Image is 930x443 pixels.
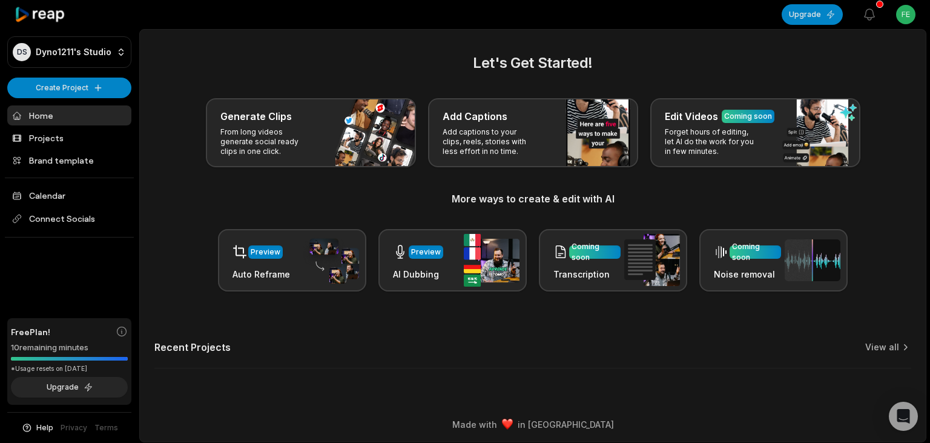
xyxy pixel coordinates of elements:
h2: Recent Projects [154,341,231,353]
div: Coming soon [724,111,772,122]
button: Create Project [7,78,131,98]
img: transcription.png [624,234,680,286]
h2: Let's Get Started! [154,52,911,74]
a: Brand template [7,150,131,170]
a: Projects [7,128,131,148]
p: Forget hours of editing, let AI do the work for you in few minutes. [665,127,759,156]
img: ai_dubbing.png [464,234,519,287]
button: Upgrade [782,4,843,25]
span: Free Plan! [11,325,50,338]
div: *Usage resets on [DATE] [11,364,128,373]
p: Add captions to your clips, reels, stories with less effort in no time. [443,127,536,156]
h3: Auto Reframe [232,268,290,281]
div: Coming soon [732,241,779,263]
div: 10 remaining minutes [11,342,128,354]
a: Terms [94,422,118,433]
h3: AI Dubbing [393,268,443,281]
div: Coming soon [572,241,618,263]
img: auto_reframe.png [303,237,359,284]
div: Made with in [GEOGRAPHIC_DATA] [151,418,915,431]
span: Connect Socials [7,208,131,230]
h3: Edit Videos [665,109,718,124]
h3: Add Captions [443,109,507,124]
h3: Noise removal [714,268,781,281]
img: heart emoji [502,419,513,430]
div: Preview [251,247,280,258]
p: Dyno1211's Studio [36,47,111,58]
div: Open Intercom Messenger [889,402,918,431]
a: View all [865,341,899,353]
h3: Transcription [553,268,621,281]
h3: More ways to create & edit with AI [154,192,911,206]
p: From long videos generate social ready clips in one click. [220,127,314,156]
a: Home [7,105,131,125]
div: DS [13,43,31,61]
a: Privacy [61,422,87,433]
img: noise_removal.png [785,239,840,281]
button: Upgrade [11,377,128,398]
a: Calendar [7,185,131,205]
div: Preview [411,247,441,258]
h3: Generate Clips [220,109,292,124]
button: Help [21,422,53,433]
span: Help [36,422,53,433]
